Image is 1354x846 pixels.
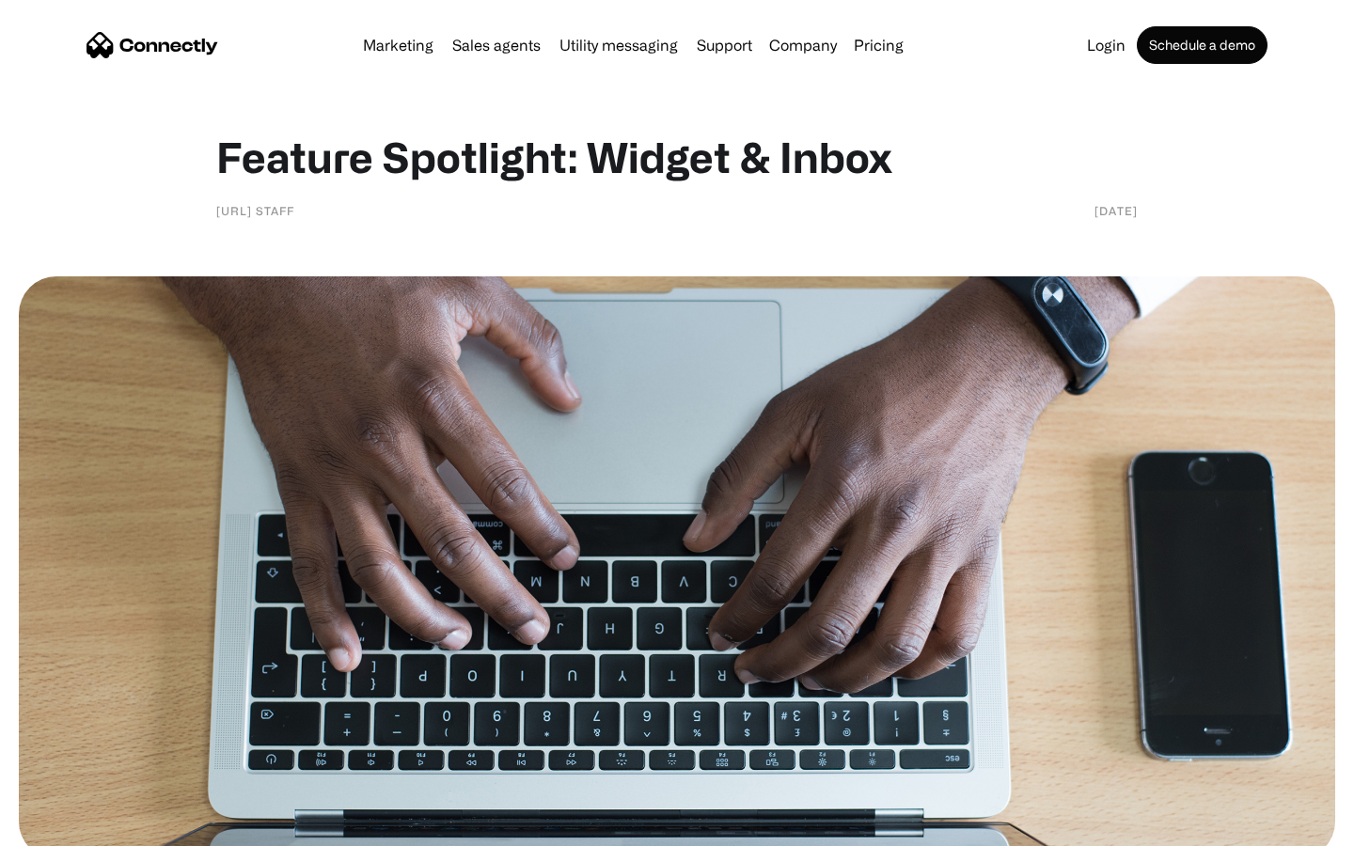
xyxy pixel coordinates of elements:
a: Marketing [355,38,441,53]
a: Pricing [846,38,911,53]
ul: Language list [38,813,113,839]
aside: Language selected: English [19,813,113,839]
a: Support [689,38,760,53]
a: Schedule a demo [1137,26,1267,64]
a: Sales agents [445,38,548,53]
div: [URL] staff [216,201,294,220]
a: Login [1079,38,1133,53]
div: [DATE] [1094,201,1138,220]
h1: Feature Spotlight: Widget & Inbox [216,132,1138,182]
div: Company [769,32,837,58]
a: Utility messaging [552,38,685,53]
